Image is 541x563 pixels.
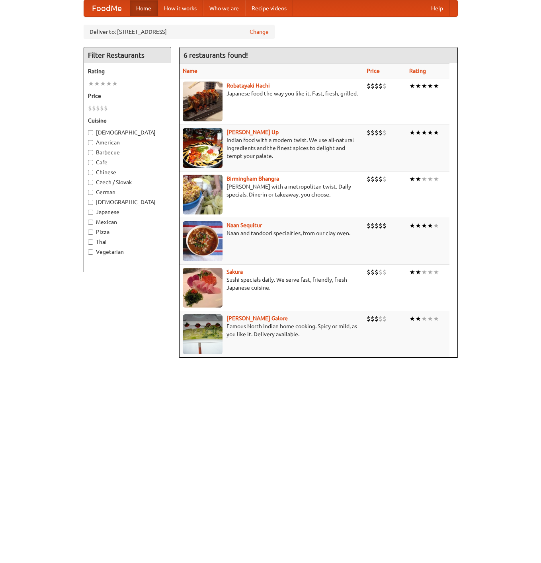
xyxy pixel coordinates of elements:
[409,221,415,230] li: ★
[88,190,93,195] input: German
[88,148,167,156] label: Barbecue
[183,175,223,214] img: bhangra.jpg
[88,240,93,245] input: Thai
[375,221,379,230] li: $
[383,268,387,277] li: $
[409,314,415,323] li: ★
[227,129,279,135] a: [PERSON_NAME] Up
[88,220,93,225] input: Mexican
[379,221,383,230] li: $
[88,129,167,136] label: [DEMOGRAPHIC_DATA]
[379,82,383,90] li: $
[383,175,387,183] li: $
[367,268,371,277] li: $
[375,128,379,137] li: $
[88,79,94,88] li: ★
[100,79,106,88] li: ★
[245,0,293,16] a: Recipe videos
[88,210,93,215] input: Japanese
[183,128,223,168] img: curryup.jpg
[106,79,112,88] li: ★
[227,269,243,275] b: Sakura
[183,136,361,160] p: Indian food with a modern twist. We use all-natural ingredients and the finest spices to delight ...
[183,90,361,97] p: Japanese food the way you like it. Fast, fresh, grilled.
[88,208,167,216] label: Japanese
[427,175,433,183] li: ★
[371,221,375,230] li: $
[371,82,375,90] li: $
[84,47,171,63] h4: Filter Restaurants
[183,82,223,121] img: robatayaki.jpg
[227,315,288,321] a: [PERSON_NAME] Galore
[421,221,427,230] li: ★
[415,221,421,230] li: ★
[371,128,375,137] li: $
[421,82,427,90] li: ★
[375,82,379,90] li: $
[371,314,375,323] li: $
[383,314,387,323] li: $
[367,221,371,230] li: $
[409,268,415,277] li: ★
[427,128,433,137] li: ★
[421,268,427,277] li: ★
[427,221,433,230] li: ★
[425,0,449,16] a: Help
[183,68,197,74] a: Name
[88,117,167,125] h5: Cuisine
[415,82,421,90] li: ★
[415,175,421,183] li: ★
[427,314,433,323] li: ★
[367,175,371,183] li: $
[183,276,361,292] p: Sushi specials daily. We serve fast, friendly, fresh Japanese cuisine.
[371,268,375,277] li: $
[88,104,92,113] li: $
[88,188,167,196] label: German
[92,104,96,113] li: $
[433,221,439,230] li: ★
[183,268,223,308] img: sakura.jpg
[227,82,270,89] a: Robatayaki Hachi
[88,228,167,236] label: Pizza
[409,175,415,183] li: ★
[88,170,93,175] input: Chinese
[379,314,383,323] li: $
[367,68,380,74] a: Price
[375,175,379,183] li: $
[383,221,387,230] li: $
[427,82,433,90] li: ★
[112,79,118,88] li: ★
[88,138,167,146] label: American
[379,175,383,183] li: $
[227,222,262,228] b: Naan Sequitur
[250,28,269,36] a: Change
[367,128,371,137] li: $
[415,314,421,323] li: ★
[88,160,93,165] input: Cafe
[183,183,361,199] p: [PERSON_NAME] with a metropolitan twist. Daily specials. Dine-in or takeaway, you choose.
[371,175,375,183] li: $
[409,68,426,74] a: Rating
[96,104,100,113] li: $
[409,128,415,137] li: ★
[88,230,93,235] input: Pizza
[88,158,167,166] label: Cafe
[183,221,223,261] img: naansequitur.jpg
[88,198,167,206] label: [DEMOGRAPHIC_DATA]
[227,175,279,182] a: Birmingham Bhangra
[433,314,439,323] li: ★
[367,82,371,90] li: $
[183,322,361,338] p: Famous North Indian home cooking. Spicy or mild, as you like it. Delivery available.
[415,268,421,277] li: ★
[433,128,439,137] li: ★
[100,104,104,113] li: $
[379,128,383,137] li: $
[183,314,223,354] img: currygalore.jpg
[367,314,371,323] li: $
[84,25,275,39] div: Deliver to: [STREET_ADDRESS]
[88,249,93,255] input: Vegetarian
[379,268,383,277] li: $
[421,128,427,137] li: ★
